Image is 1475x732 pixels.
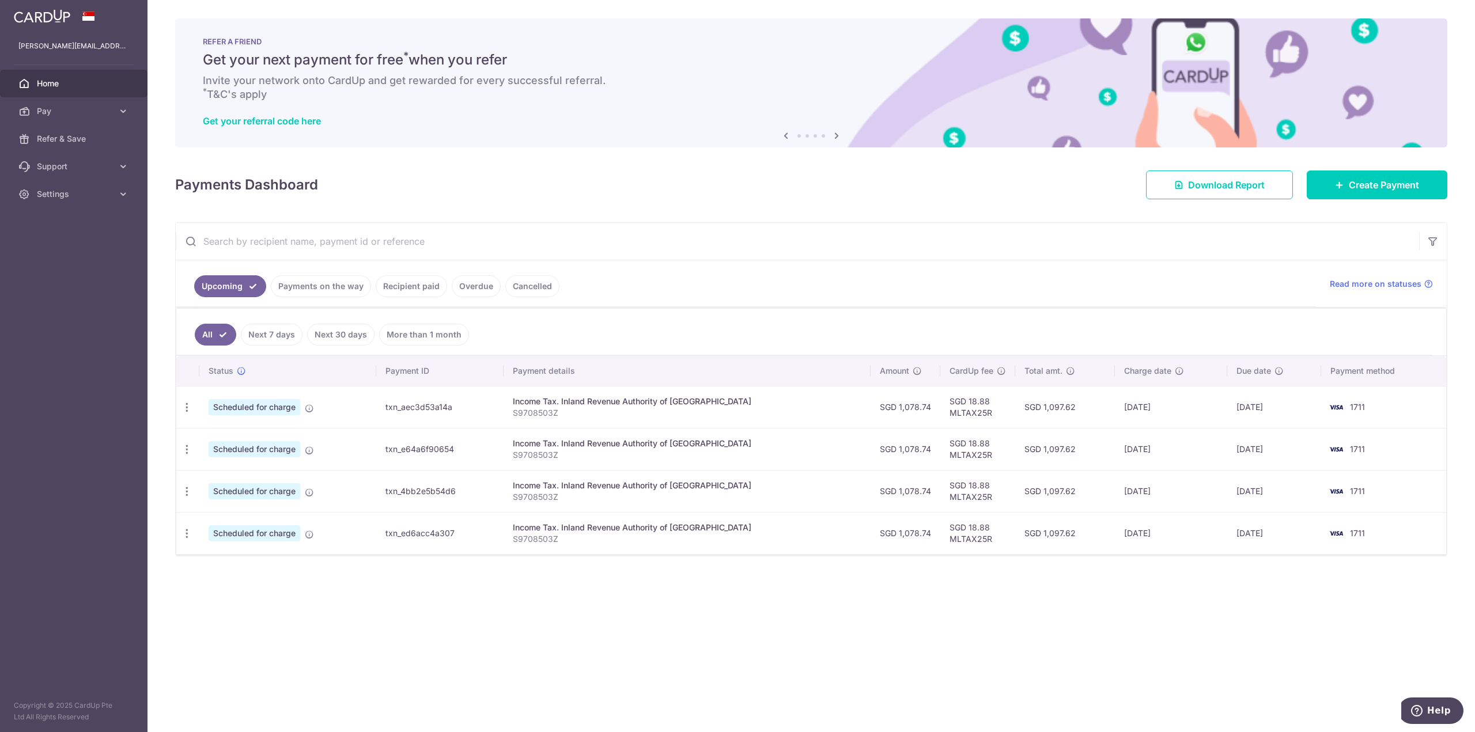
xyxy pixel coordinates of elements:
span: Status [209,365,233,377]
td: txn_4bb2e5b54d6 [376,470,503,512]
td: [DATE] [1227,386,1321,428]
div: Income Tax. Inland Revenue Authority of [GEOGRAPHIC_DATA] [513,438,862,449]
p: S9708503Z [513,449,862,461]
span: Download Report [1188,178,1265,192]
div: Income Tax. Inland Revenue Authority of [GEOGRAPHIC_DATA] [513,396,862,407]
td: txn_aec3d53a14a [376,386,503,428]
input: Search by recipient name, payment id or reference [176,223,1419,260]
img: Bank Card [1325,484,1348,498]
span: Scheduled for charge [209,525,300,541]
td: SGD 18.88 MLTAX25R [940,386,1015,428]
div: Income Tax. Inland Revenue Authority of [GEOGRAPHIC_DATA] [513,522,862,533]
a: All [195,324,236,346]
th: Payment method [1321,356,1446,386]
td: SGD 1,078.74 [871,428,940,470]
td: SGD 18.88 MLTAX25R [940,512,1015,554]
th: Payment details [504,356,871,386]
a: Recipient paid [376,275,447,297]
a: Create Payment [1307,170,1447,199]
td: SGD 1,097.62 [1015,386,1115,428]
td: SGD 1,097.62 [1015,512,1115,554]
td: [DATE] [1115,428,1227,470]
a: Cancelled [505,275,559,297]
p: REFER A FRIEND [203,37,1420,46]
a: Next 30 days [307,324,375,346]
td: SGD 18.88 MLTAX25R [940,428,1015,470]
td: txn_e64a6f90654 [376,428,503,470]
span: Home [37,78,113,89]
span: Charge date [1124,365,1171,377]
td: [DATE] [1115,386,1227,428]
img: Bank Card [1325,442,1348,456]
iframe: Opens a widget where you can find more information [1401,697,1463,726]
td: SGD 18.88 MLTAX25R [940,470,1015,512]
span: Create Payment [1349,178,1419,192]
div: Income Tax. Inland Revenue Authority of [GEOGRAPHIC_DATA] [513,480,862,491]
p: [PERSON_NAME][EMAIL_ADDRESS][DOMAIN_NAME] [18,40,129,52]
span: Amount [880,365,909,377]
td: [DATE] [1227,428,1321,470]
span: CardUp fee [950,365,993,377]
span: Pay [37,105,113,117]
p: S9708503Z [513,491,862,503]
h5: Get your next payment for free when you refer [203,51,1420,69]
h4: Payments Dashboard [175,175,318,195]
a: More than 1 month [379,324,469,346]
a: Payments on the way [271,275,371,297]
span: Read more on statuses [1330,278,1421,290]
h6: Invite your network onto CardUp and get rewarded for every successful referral. T&C's apply [203,74,1420,101]
p: S9708503Z [513,407,862,419]
img: RAF banner [175,18,1447,147]
img: CardUp [14,9,70,23]
img: Bank Card [1325,526,1348,540]
span: 1711 [1350,528,1365,538]
span: Scheduled for charge [209,483,300,499]
span: Due date [1236,365,1271,377]
span: Refer & Save [37,133,113,145]
a: Get your referral code here [203,115,321,127]
p: S9708503Z [513,533,862,545]
td: [DATE] [1227,512,1321,554]
td: SGD 1,078.74 [871,470,940,512]
td: [DATE] [1227,470,1321,512]
td: [DATE] [1115,470,1227,512]
td: SGD 1,078.74 [871,512,940,554]
td: SGD 1,097.62 [1015,470,1115,512]
a: Upcoming [194,275,266,297]
span: Scheduled for charge [209,399,300,415]
a: Read more on statuses [1330,278,1433,290]
span: 1711 [1350,486,1365,496]
span: Settings [37,188,113,200]
span: Scheduled for charge [209,441,300,457]
span: 1711 [1350,444,1365,454]
img: Bank Card [1325,400,1348,414]
td: SGD 1,097.62 [1015,428,1115,470]
td: txn_ed6acc4a307 [376,512,503,554]
span: 1711 [1350,402,1365,412]
td: [DATE] [1115,512,1227,554]
th: Payment ID [376,356,503,386]
a: Download Report [1146,170,1293,199]
a: Overdue [452,275,501,297]
span: Total amt. [1024,365,1062,377]
a: Next 7 days [241,324,302,346]
td: SGD 1,078.74 [871,386,940,428]
span: Support [37,161,113,172]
